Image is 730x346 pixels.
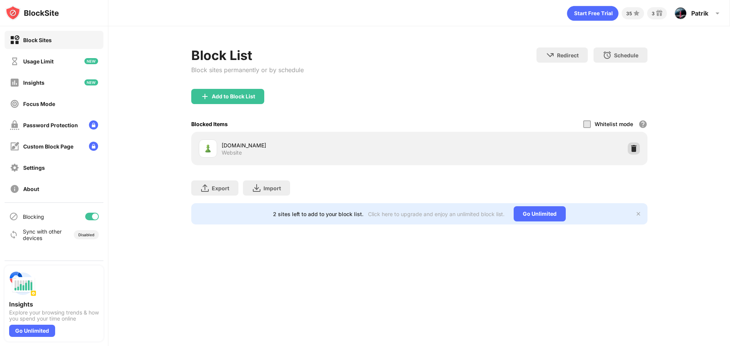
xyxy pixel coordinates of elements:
img: points-small.svg [632,9,641,18]
img: ACg8ocJejZm150lLj4Byfelqc7DnagyWNazZCorAx957R6krggA=s96-c [674,7,687,19]
img: password-protection-off.svg [10,120,19,130]
div: Focus Mode [23,101,55,107]
div: Insights [23,79,44,86]
div: Patrik [691,9,708,17]
div: 3 [652,11,655,16]
img: favicons [203,144,213,153]
img: lock-menu.svg [89,142,98,151]
img: push-insights.svg [9,270,36,297]
div: Schedule [614,52,638,58]
div: Custom Block Page [23,143,73,150]
div: Import [263,185,281,191]
div: Password Protection [23,122,78,128]
div: Usage Limit [23,58,54,65]
div: Insights [9,300,99,308]
img: block-on.svg [10,35,19,45]
img: reward-small.svg [655,9,664,18]
div: Block Sites [23,37,52,43]
div: Whitelist mode [595,121,633,127]
img: lock-menu.svg [89,120,98,130]
img: customize-block-page-off.svg [10,142,19,151]
div: Export [212,185,229,191]
div: 35 [626,11,632,16]
img: logo-blocksite.svg [5,5,59,21]
div: 2 sites left to add to your block list. [273,211,363,217]
img: focus-off.svg [10,99,19,109]
img: settings-off.svg [10,163,19,172]
div: Website [222,149,242,156]
div: Click here to upgrade and enjoy an unlimited block list. [368,211,505,217]
div: Disabled [78,232,94,237]
div: animation [567,6,619,21]
img: sync-icon.svg [9,230,18,239]
div: Blocking [23,213,44,220]
div: Blocked Items [191,121,228,127]
img: new-icon.svg [84,79,98,85]
img: blocking-icon.svg [9,212,18,221]
img: about-off.svg [10,184,19,194]
img: time-usage-off.svg [10,57,19,66]
div: About [23,186,39,192]
div: Sync with other devices [23,228,62,241]
div: Block sites permanently or by schedule [191,66,304,74]
div: [DOMAIN_NAME] [222,141,419,149]
div: Add to Block List [212,93,255,100]
img: x-button.svg [635,211,641,217]
div: Explore your browsing trends & how you spend your time online [9,310,99,322]
div: Block List [191,47,304,63]
div: Go Unlimited [514,206,566,221]
img: insights-off.svg [10,78,19,87]
img: new-icon.svg [84,58,98,64]
div: Redirect [557,52,579,58]
div: Settings [23,164,45,171]
div: Go Unlimited [9,325,55,337]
